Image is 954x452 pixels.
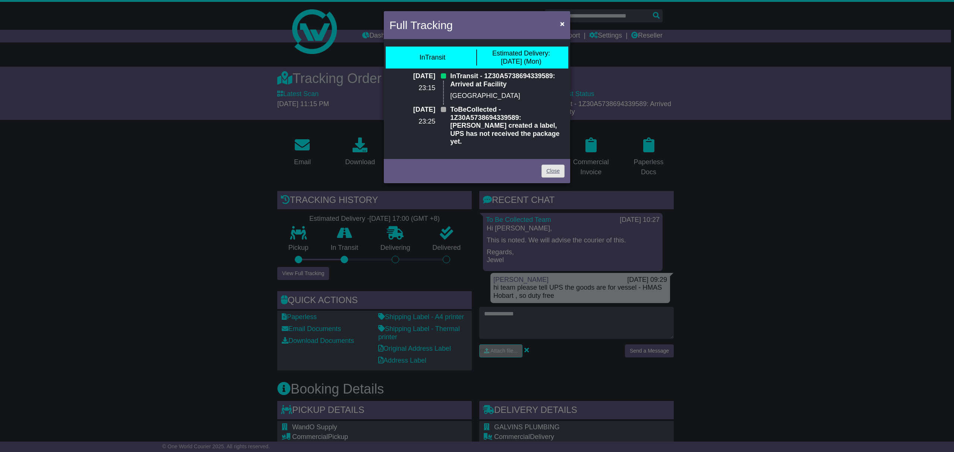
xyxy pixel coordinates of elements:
p: 23:15 [389,84,435,92]
p: InTransit - 1Z30A5738694339589: Arrived at Facility [450,72,565,88]
h4: Full Tracking [389,17,453,34]
p: [GEOGRAPHIC_DATA] [450,92,565,100]
span: Estimated Delivery: [492,50,550,57]
p: [DATE] [389,106,435,114]
p: 23:25 [389,118,435,126]
span: × [560,19,565,28]
button: Close [556,16,568,31]
p: [DATE] [389,72,435,80]
div: InTransit [420,54,445,62]
p: ToBeCollected - 1Z30A5738694339589: [PERSON_NAME] created a label, UPS has not received the packa... [450,106,565,146]
div: [DATE] (Mon) [492,50,550,66]
a: Close [541,165,565,178]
